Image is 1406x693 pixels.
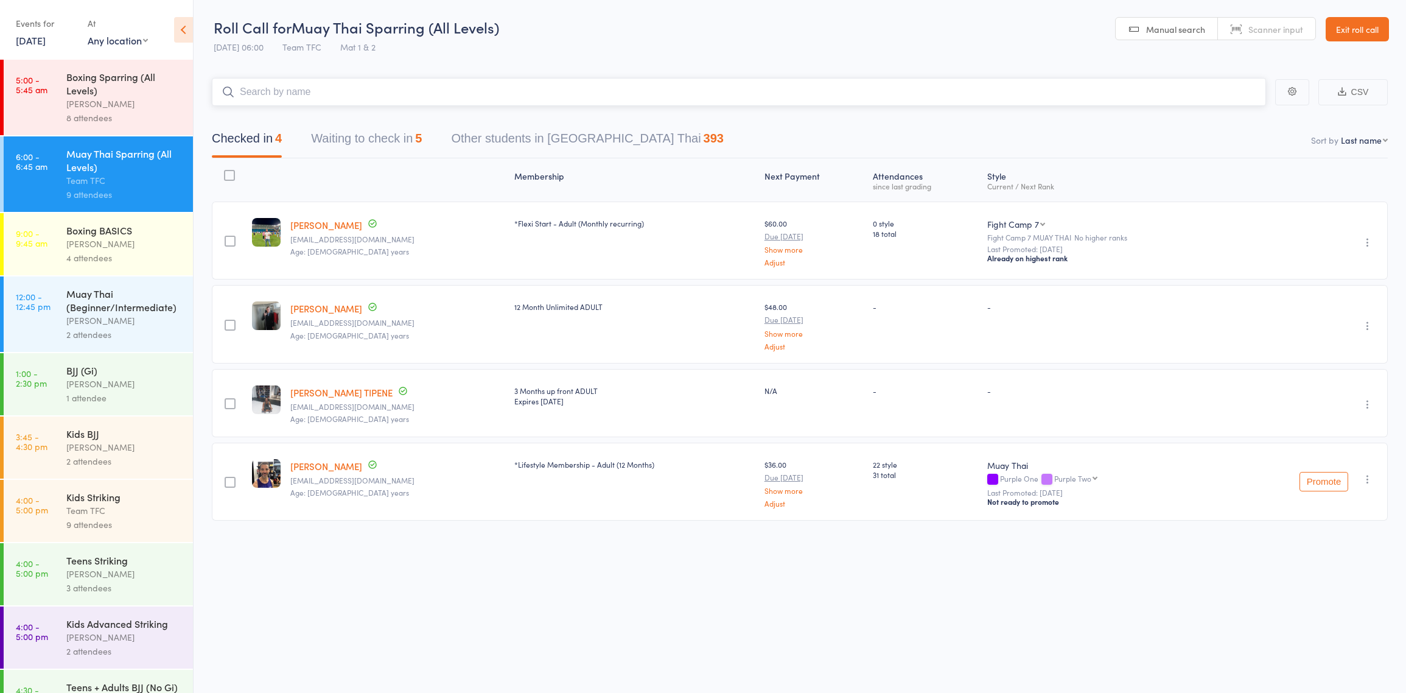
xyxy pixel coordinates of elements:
[66,223,183,237] div: Boxing BASICS
[290,246,409,256] span: Age: [DEMOGRAPHIC_DATA] years
[290,302,362,315] a: [PERSON_NAME]
[66,581,183,595] div: 3 attendees
[16,622,48,641] time: 4:00 - 5:00 pm
[4,543,193,605] a: 4:00 -5:00 pmTeens Striking[PERSON_NAME]3 attendees
[987,182,1228,190] div: Current / Next Rank
[868,164,982,196] div: Atten­dances
[1311,134,1338,146] label: Sort by
[66,174,183,188] div: Team TFC
[66,504,183,518] div: Team TFC
[66,644,183,658] div: 2 attendees
[987,459,1228,471] div: Muay Thai
[290,476,504,485] small: Crazychef50@hotmail.com
[290,403,504,411] small: strantz310@gmail.com
[66,454,183,468] div: 2 attendees
[16,75,47,94] time: 5:00 - 5:45 am
[1074,232,1127,242] span: No higher ranks
[16,13,75,33] div: Events for
[252,385,281,414] img: image1566766594.png
[509,164,760,196] div: Membership
[873,470,977,480] span: 31 total
[282,41,321,53] span: Team TFC
[760,164,869,196] div: Next Payment
[873,228,977,239] span: 18 total
[415,132,422,145] div: 5
[340,41,376,53] span: Mat 1 & 2
[66,427,183,440] div: Kids BJJ
[4,276,193,352] a: 12:00 -12:45 pmMuay Thai (Beginner/Intermediate)[PERSON_NAME]2 attendees
[212,125,282,158] button: Checked in4
[88,13,148,33] div: At
[66,314,183,328] div: [PERSON_NAME]
[764,329,864,337] a: Show more
[66,567,183,581] div: [PERSON_NAME]
[987,245,1228,253] small: Last Promoted: [DATE]
[16,228,47,248] time: 9:00 - 9:45 am
[212,78,1266,106] input: Search by name
[4,480,193,542] a: 4:00 -5:00 pmKids StrikingTeam TFC9 attendees
[66,287,183,314] div: Muay Thai (Beginner/Intermediate)
[66,490,183,504] div: Kids Striking
[66,147,183,174] div: Muay Thai Sparring (All Levels)
[214,17,292,37] span: Roll Call for
[1326,17,1389,41] a: Exit roll call
[987,233,1228,241] div: Fight Camp 7 MUAY THAI
[66,97,183,111] div: [PERSON_NAME]
[764,245,864,253] a: Show more
[704,132,724,145] div: 393
[66,70,183,97] div: Boxing Sparring (All Levels)
[873,218,977,228] span: 0 style
[290,219,362,231] a: [PERSON_NAME]
[4,213,193,275] a: 9:00 -9:45 amBoxing BASICS[PERSON_NAME]4 attendees
[16,33,46,47] a: [DATE]
[290,386,393,399] a: [PERSON_NAME] TIPENE
[292,17,499,37] span: Muay Thai Sparring (All Levels)
[514,459,755,470] div: *Lifestyle Membership - Adult (12 Months)
[987,253,1228,263] div: Already on highest rank
[290,487,409,498] span: Age: [DEMOGRAPHIC_DATA] years
[987,385,1228,396] div: -
[987,497,1228,507] div: Not ready to promote
[290,413,409,424] span: Age: [DEMOGRAPHIC_DATA] years
[764,473,864,482] small: Due [DATE]
[66,237,183,251] div: [PERSON_NAME]
[764,258,864,266] a: Adjust
[1299,472,1348,491] button: Promote
[66,391,183,405] div: 1 attendee
[1341,134,1382,146] div: Last name
[66,251,183,265] div: 4 attendees
[290,318,504,327] small: Jordynmryan@hotmail.com
[16,558,48,578] time: 4:00 - 5:00 pm
[514,385,755,406] div: 3 Months up front ADULT
[66,518,183,532] div: 9 attendees
[290,330,409,340] span: Age: [DEMOGRAPHIC_DATA] years
[4,353,193,415] a: 1:00 -2:30 pmBJJ (Gi)[PERSON_NAME]1 attendee
[66,630,183,644] div: [PERSON_NAME]
[290,235,504,244] small: Jamesdnash18@gmail.com
[275,132,282,145] div: 4
[764,499,864,507] a: Adjust
[66,377,183,391] div: [PERSON_NAME]
[16,152,47,171] time: 6:00 - 6:45 am
[1054,474,1091,482] div: Purple Two
[66,364,183,377] div: BJJ (Gi)
[4,607,193,669] a: 4:00 -5:00 pmKids Advanced Striking[PERSON_NAME]2 attendees
[4,136,193,212] a: 6:00 -6:45 amMuay Thai Sparring (All Levels)Team TFC9 attendees
[987,488,1228,497] small: Last Promoted: [DATE]
[514,218,755,228] div: *Flexi Start - Adult (Monthly recurring)
[764,301,864,350] div: $48.00
[764,459,864,507] div: $36.00
[987,301,1228,312] div: -
[982,164,1233,196] div: Style
[290,460,362,473] a: [PERSON_NAME]
[873,459,977,470] span: 22 style
[66,617,183,630] div: Kids Advanced Striking
[66,440,183,454] div: [PERSON_NAME]
[514,396,755,406] div: Expires [DATE]
[873,182,977,190] div: since last grading
[66,188,183,202] div: 9 attendees
[16,292,51,311] time: 12:00 - 12:45 pm
[764,385,864,396] div: N/A
[873,385,977,396] div: -
[214,41,264,53] span: [DATE] 06:00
